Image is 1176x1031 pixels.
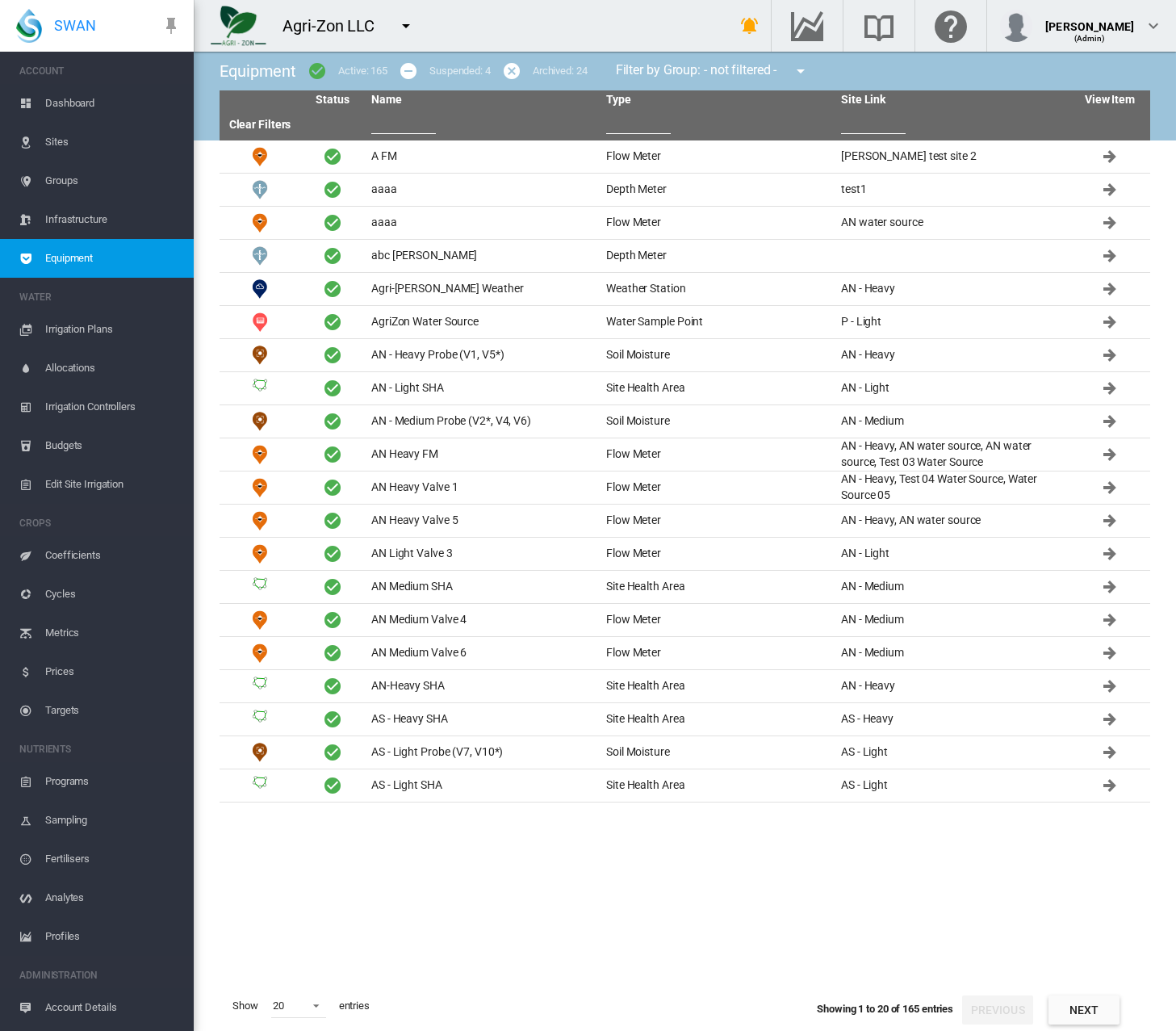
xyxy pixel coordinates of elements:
tr: Flow Meter AN Heavy FM Flow Meter AN - Heavy, AN water source, AN water source, Test 03 Water Sou... [220,438,1150,471]
tr: Site Health Area AS - Heavy SHA Site Health Area AS - Heavy Click to go to equipment [220,703,1150,736]
md-icon: Click to go to equipment [1100,279,1120,299]
td: Site Health Area [220,372,300,404]
span: Active [323,180,342,199]
td: AS - Light [835,769,1069,802]
span: entries [333,992,376,1020]
span: Active [323,743,342,762]
span: Active [323,312,342,332]
md-icon: icon-menu-down [791,61,810,81]
md-icon: Click to go to equipment [1100,312,1120,332]
td: Soil Moisture [220,405,300,438]
img: 11.svg [250,743,270,762]
span: Irrigation Controllers [45,388,181,426]
img: 13.svg [250,312,270,332]
span: Active [323,544,342,564]
div: Suspended: 4 [429,64,491,78]
span: Equipment [45,239,181,278]
td: AgriZon Water Source [365,306,600,338]
td: Flow Meter [600,538,835,570]
td: aaaa [365,174,600,206]
button: Click to go to equipment [1094,405,1126,438]
td: AN Medium Valve 4 [365,604,600,636]
td: Soil Moisture [220,339,300,371]
td: Site Health Area [220,769,300,802]
img: 10.svg [250,279,270,299]
span: ACCOUNT [19,58,181,84]
td: Flow Meter [220,505,300,537]
div: Archived: 24 [533,64,588,78]
span: Showing 1 to 20 of 165 entries [817,1003,953,1015]
span: Targets [45,691,181,730]
md-icon: icon-menu-down [396,16,416,36]
span: Sites [45,123,181,161]
span: Fertilisers [45,840,181,878]
span: Active [323,643,342,663]
md-icon: Click to go to equipment [1100,677,1120,696]
td: Agri-[PERSON_NAME] Weather [365,273,600,305]
span: Active [323,213,342,233]
td: Water Sample Point [220,306,300,338]
td: AN - Heavy, AN water source [835,505,1069,537]
td: Flow Meter [600,505,835,537]
span: Active [323,677,342,696]
td: Site Health Area [220,571,300,603]
button: Click to go to equipment [1094,505,1126,537]
md-icon: Click to go to equipment [1100,379,1120,398]
span: Active [323,379,342,398]
img: 20.svg [250,180,270,199]
a: Status [316,93,349,106]
tr: Flow Meter AN Heavy Valve 1 Flow Meter AN - Heavy, Test 04 Water Source, Water Source 05 Click to... [220,471,1150,505]
td: AN - Medium [835,405,1069,438]
td: Flow Meter [220,471,300,504]
td: AS - Light SHA [365,769,600,802]
span: Allocations [45,349,181,388]
img: 9.svg [250,643,270,663]
span: Active [323,610,342,630]
md-icon: icon-pin [161,16,181,36]
img: 3.svg [250,577,270,597]
span: Active [323,279,342,299]
tr: Site Health Area AS - Light SHA Site Health Area AS - Light Click to go to equipment [220,769,1150,803]
tr: Flow Meter A FM Flow Meter [PERSON_NAME] test site 2 Click to go to equipment [220,140,1150,174]
button: icon-menu-down [785,55,817,87]
td: Site Health Area [600,703,835,736]
span: Active [323,577,342,597]
td: Flow Meter [600,471,835,504]
td: Water Sample Point [600,306,835,338]
td: [PERSON_NAME] test site 2 [835,140,1069,173]
md-icon: Click to go to equipment [1100,412,1120,431]
td: AN - Heavy Probe (V1, V5*) [365,339,600,371]
td: AN-Heavy SHA [365,670,600,702]
span: ADMINISTRATION [19,962,181,988]
td: Site Health Area [220,670,300,702]
md-icon: Click to go to equipment [1100,643,1120,663]
md-icon: Click to go to equipment [1100,776,1120,795]
tr: Flow Meter AN Medium Valve 4 Flow Meter AN - Medium Click to go to equipment [220,604,1150,637]
md-icon: Click to go to equipment [1100,147,1120,166]
td: AS - Light Probe (V7, V10*) [365,736,600,769]
span: Groups [45,161,181,200]
td: Depth Meter [600,174,835,206]
td: Flow Meter [220,207,300,239]
tr: Depth Meter abc [PERSON_NAME] Depth Meter Click to go to equipment [220,240,1150,273]
md-icon: icon-chevron-down [1144,16,1163,36]
button: Click to go to equipment [1094,703,1126,736]
tr: Flow Meter AN Heavy Valve 5 Flow Meter AN - Heavy, AN water source Click to go to equipment [220,505,1150,538]
md-icon: icon-bell-ring [740,16,760,36]
md-icon: Click to go to equipment [1100,577,1120,597]
td: Flow Meter [220,604,300,636]
td: AN - Heavy [835,670,1069,702]
button: Click to go to equipment [1094,670,1126,702]
td: AN Heavy Valve 1 [365,471,600,504]
td: Flow Meter [220,438,300,471]
td: AN Medium SHA [365,571,600,603]
img: 3.svg [250,776,270,795]
md-icon: Click to go to equipment [1100,445,1120,464]
img: SWAN-Landscape-Logo-Colour-drop.png [16,9,42,43]
button: Previous [962,995,1033,1025]
img: 9.svg [250,147,270,166]
td: Site Health Area [600,372,835,404]
td: AN Medium Valve 6 [365,637,600,669]
td: Site Health Area [600,769,835,802]
span: Active [323,147,342,166]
